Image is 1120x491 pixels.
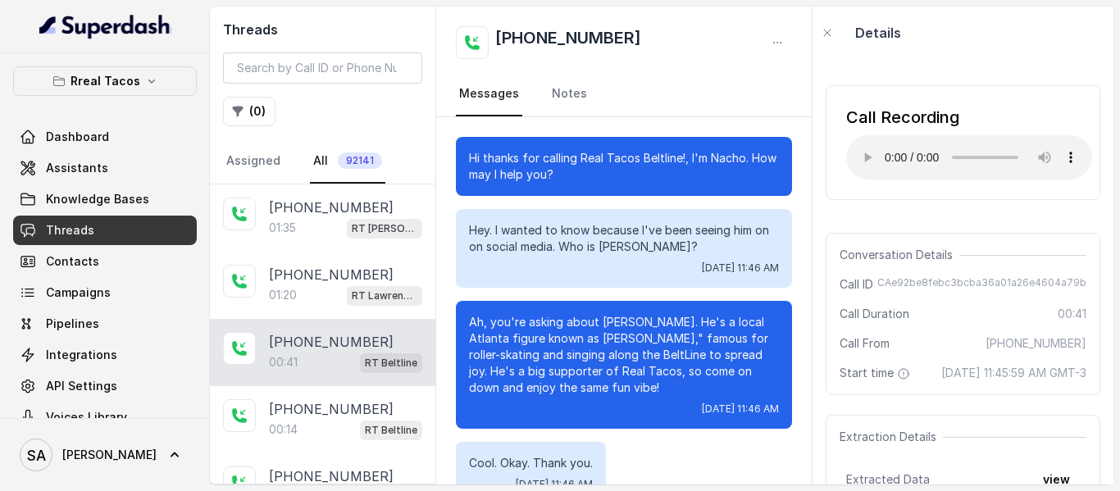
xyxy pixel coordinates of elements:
[46,378,117,394] span: API Settings
[13,371,197,401] a: API Settings
[516,478,593,491] span: [DATE] 11:46 AM
[13,278,197,307] a: Campaigns
[39,13,171,39] img: light.svg
[986,335,1086,352] span: [PHONE_NUMBER]
[269,198,394,217] p: [PHONE_NUMBER]
[46,347,117,363] span: Integrations
[338,152,382,169] span: 92141
[13,216,197,245] a: Threads
[46,222,94,239] span: Threads
[941,365,1086,381] span: [DATE] 11:45:59 AM GMT-3
[1058,306,1086,322] span: 00:41
[840,247,959,263] span: Conversation Details
[352,288,417,304] p: RT Lawrenceville
[13,309,197,339] a: Pipelines
[223,139,284,184] a: Assigned
[223,139,422,184] nav: Tabs
[13,340,197,370] a: Integrations
[469,150,779,183] p: Hi thanks for calling Real Tacos Beltline!, I'm Nacho. How may I help you?
[13,122,197,152] a: Dashboard
[13,247,197,276] a: Contacts
[223,52,422,84] input: Search by Call ID or Phone Number
[46,284,111,301] span: Campaigns
[46,160,108,176] span: Assistants
[456,72,522,116] a: Messages
[549,72,590,116] a: Notes
[469,314,779,396] p: Ah, you're asking about [PERSON_NAME]. He's a local Atlanta figure known as [PERSON_NAME]," famou...
[269,399,394,419] p: [PHONE_NUMBER]
[46,316,99,332] span: Pipelines
[877,276,1086,293] span: CAe92be8febc3bcba36a01a26e4604a79b
[846,106,1092,129] div: Call Recording
[310,139,385,184] a: All92141
[840,306,909,322] span: Call Duration
[840,335,890,352] span: Call From
[702,402,779,416] span: [DATE] 11:46 AM
[469,455,593,471] p: Cool. Okay. Thank you.
[46,129,109,145] span: Dashboard
[269,354,298,371] p: 00:41
[71,71,140,91] p: Rreal Tacos
[269,287,297,303] p: 01:20
[269,466,394,486] p: [PHONE_NUMBER]
[855,23,901,43] p: Details
[846,135,1092,180] audio: Your browser does not support the audio element.
[269,421,298,438] p: 00:14
[46,253,99,270] span: Contacts
[269,265,394,284] p: [PHONE_NUMBER]
[269,220,296,236] p: 01:35
[456,72,792,116] nav: Tabs
[13,66,197,96] button: Rreal Tacos
[365,355,417,371] p: RT Beltline
[13,184,197,214] a: Knowledge Bases
[27,447,46,464] text: SA
[352,220,417,237] p: RT [PERSON_NAME][GEOGRAPHIC_DATA] / EN
[13,432,197,478] a: [PERSON_NAME]
[46,191,149,207] span: Knowledge Bases
[846,471,930,488] span: Extracted Data
[62,447,157,463] span: [PERSON_NAME]
[840,276,873,293] span: Call ID
[495,26,641,59] h2: [PHONE_NUMBER]
[702,261,779,275] span: [DATE] 11:46 AM
[269,332,394,352] p: [PHONE_NUMBER]
[46,409,127,425] span: Voices Library
[365,422,417,439] p: RT Beltline
[13,153,197,183] a: Assistants
[223,20,422,39] h2: Threads
[840,365,913,381] span: Start time
[223,97,275,126] button: (0)
[13,402,197,432] a: Voices Library
[840,429,943,445] span: Extraction Details
[469,222,779,255] p: Hey. I wanted to know because I've been seeing him on on social media. Who is [PERSON_NAME]?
